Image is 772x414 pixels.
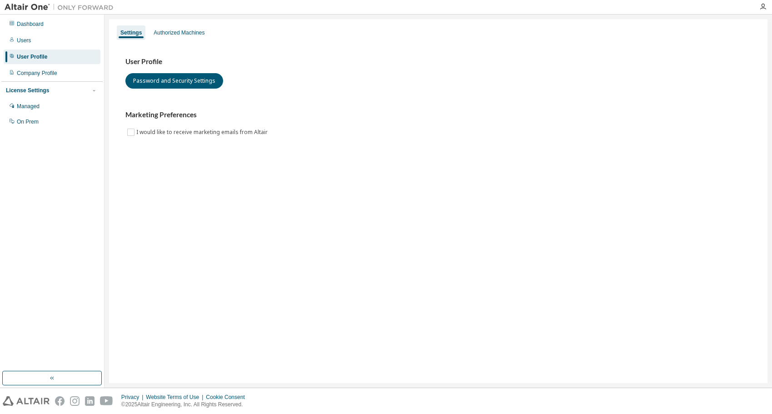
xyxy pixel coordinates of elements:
[17,103,40,110] div: Managed
[206,394,250,401] div: Cookie Consent
[154,29,204,36] div: Authorized Machines
[120,29,142,36] div: Settings
[146,394,206,401] div: Website Terms of Use
[125,73,223,89] button: Password and Security Settings
[85,396,95,406] img: linkedin.svg
[136,127,269,138] label: I would like to receive marketing emails from Altair
[3,396,50,406] img: altair_logo.svg
[5,3,118,12] img: Altair One
[17,20,44,28] div: Dashboard
[70,396,80,406] img: instagram.svg
[121,401,250,409] p: © 2025 Altair Engineering, Inc. All Rights Reserved.
[17,70,57,77] div: Company Profile
[125,110,751,120] h3: Marketing Preferences
[17,53,47,60] div: User Profile
[55,396,65,406] img: facebook.svg
[121,394,146,401] div: Privacy
[17,118,39,125] div: On Prem
[6,87,49,94] div: License Settings
[125,57,751,66] h3: User Profile
[100,396,113,406] img: youtube.svg
[17,37,31,44] div: Users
